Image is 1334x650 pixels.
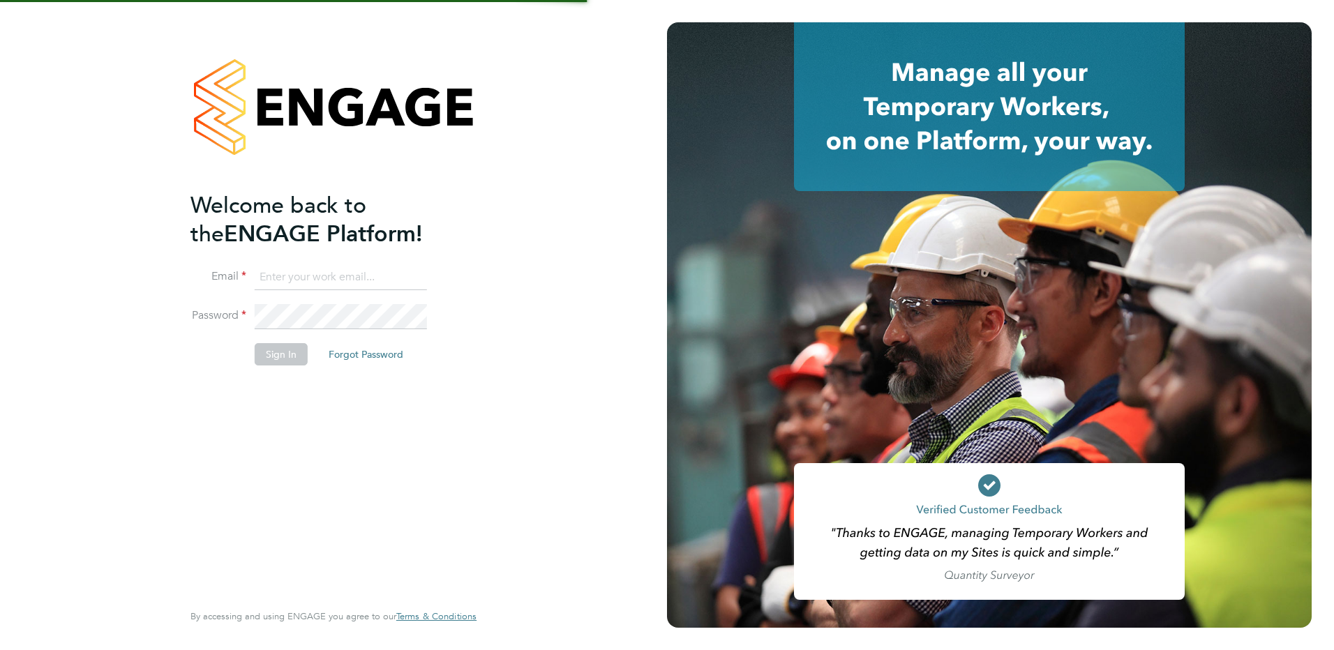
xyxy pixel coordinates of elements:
[190,269,246,284] label: Email
[396,610,477,622] span: Terms & Conditions
[190,192,366,248] span: Welcome back to the
[190,191,463,248] h2: ENGAGE Platform!
[190,308,246,323] label: Password
[317,343,414,365] button: Forgot Password
[190,610,477,622] span: By accessing and using ENGAGE you agree to our
[255,343,308,365] button: Sign In
[396,611,477,622] a: Terms & Conditions
[255,265,427,290] input: Enter your work email...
